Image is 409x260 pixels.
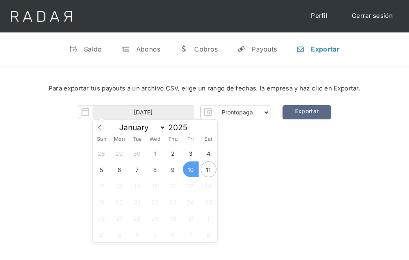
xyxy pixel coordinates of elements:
[303,8,336,24] a: Perfil
[182,137,199,142] span: Fri
[165,145,181,161] span: October 2, 2025
[94,178,109,193] span: October 12, 2025
[147,194,163,210] span: October 22, 2025
[296,45,304,53] div: n
[201,226,216,242] span: November 8, 2025
[183,178,199,193] span: October 17, 2025
[110,137,128,142] span: Mon
[94,145,109,161] span: September 28, 2025
[146,137,164,142] span: Wed
[129,194,145,210] span: October 21, 2025
[111,161,127,177] span: October 6, 2025
[183,210,199,226] span: October 31, 2025
[194,45,218,53] div: Cobros
[94,161,109,177] span: October 5, 2025
[94,210,109,226] span: October 26, 2025
[199,137,217,142] span: Sat
[147,161,163,177] span: October 8, 2025
[183,161,199,177] span: October 10, 2025
[201,161,216,177] span: October 11, 2025
[201,178,216,193] span: October 18, 2025
[136,45,161,53] div: Abonos
[111,226,127,242] span: November 3, 2025
[147,226,163,242] span: November 5, 2025
[78,105,270,119] form: Form
[283,105,331,119] a: Exportar
[165,194,181,210] span: October 23, 2025
[69,45,77,53] div: v
[129,161,145,177] span: October 7, 2025
[183,194,199,210] span: October 24, 2025
[201,194,216,210] span: October 25, 2025
[111,178,127,193] span: October 13, 2025
[129,210,145,226] span: October 28, 2025
[165,161,181,177] span: October 9, 2025
[84,45,102,53] div: Saldo
[165,210,181,226] span: October 30, 2025
[165,226,181,242] span: November 6, 2025
[111,210,127,226] span: October 27, 2025
[115,122,166,133] select: Month
[94,194,109,210] span: October 19, 2025
[311,45,339,53] div: Exportar
[122,45,130,53] div: t
[129,178,145,193] span: October 14, 2025
[166,123,195,132] input: Year
[147,178,163,193] span: October 15, 2025
[147,210,163,226] span: October 29, 2025
[111,194,127,210] span: October 20, 2025
[147,145,163,161] span: October 1, 2025
[237,45,245,53] div: y
[183,226,199,242] span: November 7, 2025
[165,178,181,193] span: October 16, 2025
[201,210,216,226] span: November 1, 2025
[93,137,111,142] span: Sun
[252,45,277,53] div: Payouts
[129,226,145,242] span: November 4, 2025
[201,145,216,161] span: October 4, 2025
[180,45,188,53] div: w
[94,226,109,242] span: November 2, 2025
[344,8,401,24] a: Cerrar sesión
[111,145,127,161] span: September 29, 2025
[128,137,146,142] span: Tue
[24,84,385,93] div: Para exportar tus payouts a un archivo CSV, elige un rango de fechas, la empresa y haz clic en Ex...
[183,145,199,161] span: October 3, 2025
[164,137,182,142] span: Thu
[129,145,145,161] span: September 30, 2025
